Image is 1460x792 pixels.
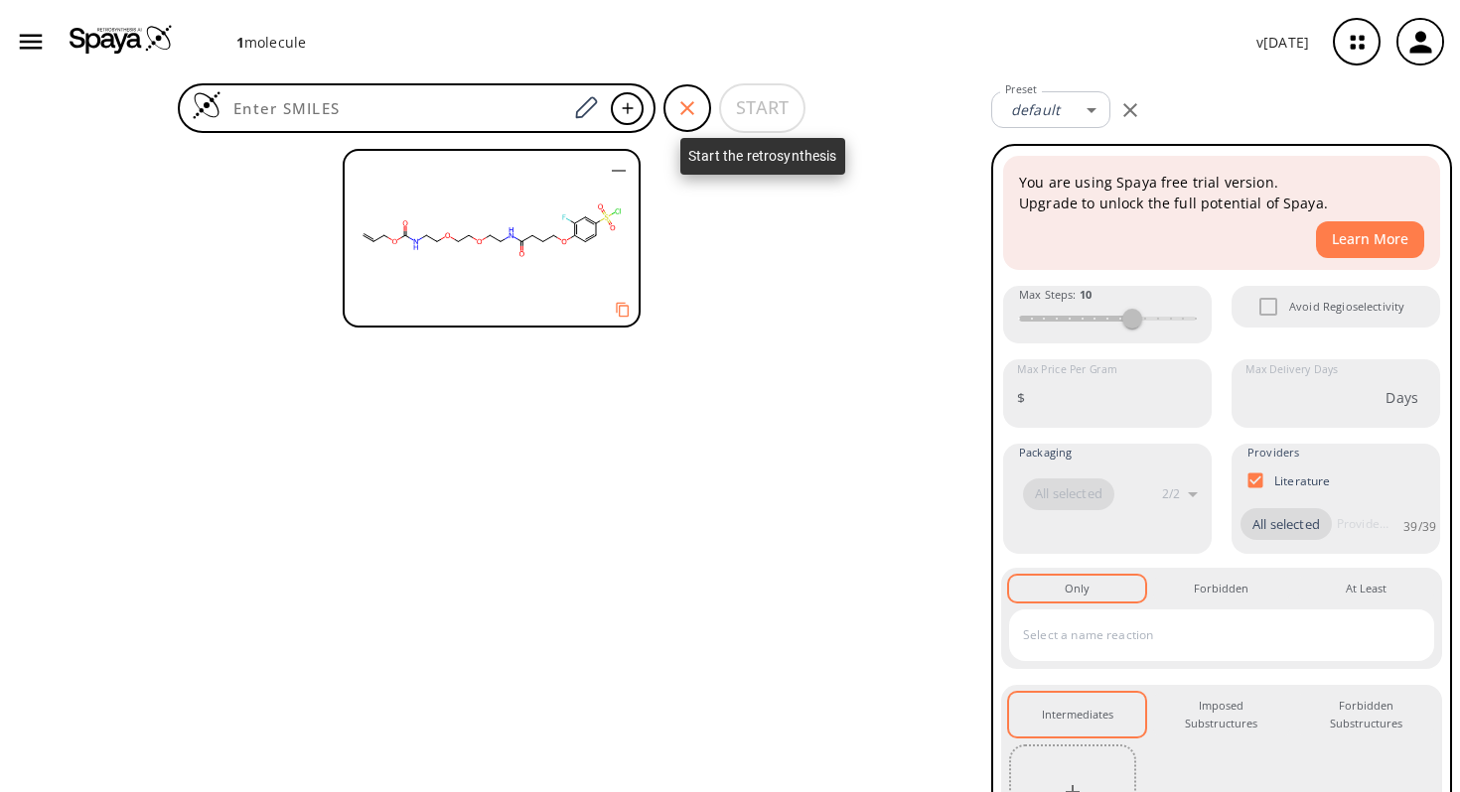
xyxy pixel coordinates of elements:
p: You are using Spaya free trial version. Upgrade to unlock the full potential of Spaya. [1019,172,1424,213]
img: Logo Spaya [70,24,173,54]
input: Enter SMILES [221,98,567,118]
strong: 1 [236,33,244,52]
input: Select a name reaction [1018,619,1395,651]
span: All selected [1023,484,1114,504]
p: Days [1386,387,1418,408]
button: At Least [1298,576,1434,601]
span: Max Steps : [1019,286,1092,304]
div: Forbidden [1194,580,1248,597]
button: Only [1009,576,1145,601]
button: Copy to clipboard [607,294,639,326]
p: Literature [1274,472,1331,489]
p: v [DATE] [1256,32,1309,53]
button: Forbidden [1153,576,1289,601]
span: Avoid Regioselectivity [1289,298,1404,316]
div: Intermediates [1042,706,1113,724]
svg: O=C(NCCOCCOCCNC(OCC=C)=O)CCCOC1=C(F)C=C(S(=O)(Cl)=O)C=C1 [345,151,637,310]
label: Max Price Per Gram [1017,362,1117,377]
div: Only [1065,580,1090,597]
button: Learn More [1316,221,1424,258]
img: Logo Spaya [192,90,221,120]
span: All selected [1241,515,1332,535]
div: Start the retrosynthesis [680,138,845,175]
em: default [1011,100,1060,119]
p: molecule [236,32,306,53]
div: Forbidden Substructures [1314,697,1418,733]
button: Imposed Substructures [1153,693,1289,737]
div: Imposed Substructures [1169,697,1273,733]
button: Forbidden Substructures [1298,693,1434,737]
button: Intermediates [1009,693,1145,737]
p: 39 / 39 [1403,518,1436,535]
label: Max Delivery Days [1245,362,1338,377]
input: Provider name [1332,508,1393,540]
p: $ [1017,387,1025,408]
span: Packaging [1019,444,1072,462]
div: At Least [1346,580,1387,597]
span: Providers [1247,444,1299,462]
p: 2 / 2 [1162,485,1180,502]
strong: 10 [1080,287,1092,302]
label: Preset [1005,82,1037,97]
